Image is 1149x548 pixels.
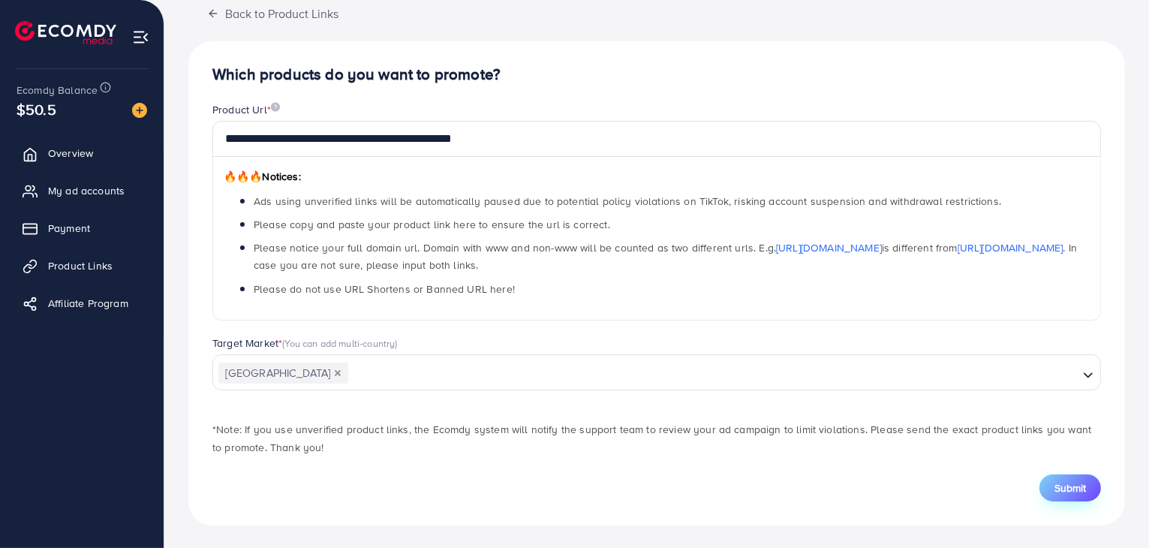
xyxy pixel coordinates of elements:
button: Deselect Pakistan [334,369,341,377]
a: Overview [11,138,152,168]
span: Affiliate Program [48,296,128,311]
span: Ecomdy Balance [17,83,98,98]
div: Search for option [212,354,1101,390]
span: (You can add multi-country) [282,336,397,350]
img: logo [15,21,116,44]
span: Ads using unverified links will be automatically paused due to potential policy violations on Tik... [254,194,1001,209]
span: Please notice your full domain url. Domain with www and non-www will be counted as two different ... [254,240,1077,272]
a: Payment [11,213,152,243]
a: [URL][DOMAIN_NAME] [958,240,1063,255]
span: Please do not use URL Shortens or Banned URL here! [254,282,515,297]
span: 🔥🔥🔥 [224,169,262,184]
span: Notices: [224,169,301,184]
a: Affiliate Program [11,288,152,318]
a: My ad accounts [11,176,152,206]
span: Please copy and paste your product link here to ensure the url is correct. [254,217,610,232]
span: Product Links [48,258,113,273]
span: $50.5 [17,98,56,120]
span: Payment [48,221,90,236]
img: menu [132,29,149,46]
img: image [132,103,147,118]
a: [URL][DOMAIN_NAME] [776,240,882,255]
label: Target Market [212,336,398,351]
span: [GEOGRAPHIC_DATA] [218,363,348,384]
h4: Which products do you want to promote? [212,65,1101,84]
label: Product Url [212,102,280,117]
span: Overview [48,146,93,161]
iframe: Chat [1085,480,1138,537]
span: My ad accounts [48,183,125,198]
img: image [271,102,280,112]
a: Product Links [11,251,152,281]
p: *Note: If you use unverified product links, the Ecomdy system will notify the support team to rev... [212,420,1101,456]
span: Submit [1054,480,1086,495]
button: Submit [1039,474,1101,501]
input: Search for option [350,362,1077,385]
